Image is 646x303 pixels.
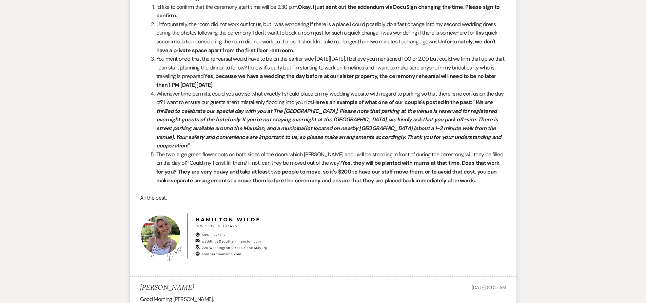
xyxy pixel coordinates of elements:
li: Whenever time permits, could you advise what exactly I should place on my wedding website with re... [148,89,506,150]
strong: Unfortunately, we don't have a private space apart from the first floor restroom. [156,38,496,54]
li: Unfortunately, the room did not work out for us, but I was wondering if there is a place I could ... [148,20,506,55]
span: [DATE] 8:00 AM [472,284,506,290]
strong: Yes, they will be planted with mums at that time. Does that work for you? They are very heavy and... [156,159,500,184]
li: I'd like to confirm that the ceremony start time will be 2:30 p.m. [148,3,506,20]
p: All the best, [140,194,506,202]
strong: Okay, I just sent out the addendum via DocuSign changing the time. Please sign to confirm. [156,3,500,19]
strong: Yes, because we have a wedding the day before at our sister property, the ceremony rehearsal will... [156,73,496,88]
strong: Here's an example of what one of our couple's posted in the past: " " [156,99,501,149]
li: The two large green flower pots on both sides of the doors which [PERSON_NAME] and I will be stan... [148,150,506,185]
li: You mentioned that the rehearsal would have to be on the earlier side [DATE][DATE]. I believe you... [148,55,506,89]
h5: [PERSON_NAME] [140,284,194,292]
